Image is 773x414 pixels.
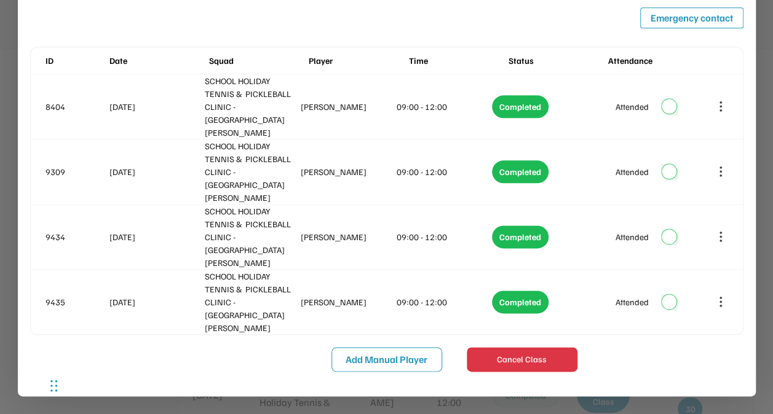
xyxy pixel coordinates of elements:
[109,165,203,178] div: [DATE]
[301,165,394,178] div: [PERSON_NAME]
[397,100,490,113] div: 09:00 - 12:00
[46,165,107,178] div: 9309
[492,160,549,183] div: Completed
[205,205,298,269] div: SCHOOL HOLIDAY TENNIS & PICKLEBALL CLINIC - [GEOGRAPHIC_DATA][PERSON_NAME]
[492,225,549,248] div: Completed
[616,100,649,113] div: Attended
[408,54,505,67] div: Time
[397,165,490,178] div: 09:00 - 12:00
[331,347,442,372] button: Add Manual Player
[46,230,107,243] div: 9434
[209,54,306,67] div: Squad
[109,54,207,67] div: Date
[46,54,107,67] div: ID
[492,291,549,313] div: Completed
[309,54,406,67] div: Player
[616,230,649,243] div: Attended
[616,165,649,178] div: Attended
[509,54,606,67] div: Status
[467,347,577,372] button: Cancel Class
[616,295,649,308] div: Attended
[205,74,298,139] div: SCHOOL HOLIDAY TENNIS & PICKLEBALL CLINIC - [GEOGRAPHIC_DATA][PERSON_NAME]
[46,100,107,113] div: 8404
[397,295,490,308] div: 09:00 - 12:00
[397,230,490,243] div: 09:00 - 12:00
[608,54,705,67] div: Attendance
[640,7,743,28] button: Emergency contact
[205,139,298,204] div: SCHOOL HOLIDAY TENNIS & PICKLEBALL CLINIC - [GEOGRAPHIC_DATA][PERSON_NAME]
[301,100,394,113] div: [PERSON_NAME]
[492,95,549,118] div: Completed
[109,100,203,113] div: [DATE]
[109,230,203,243] div: [DATE]
[301,230,394,243] div: [PERSON_NAME]
[301,295,394,308] div: [PERSON_NAME]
